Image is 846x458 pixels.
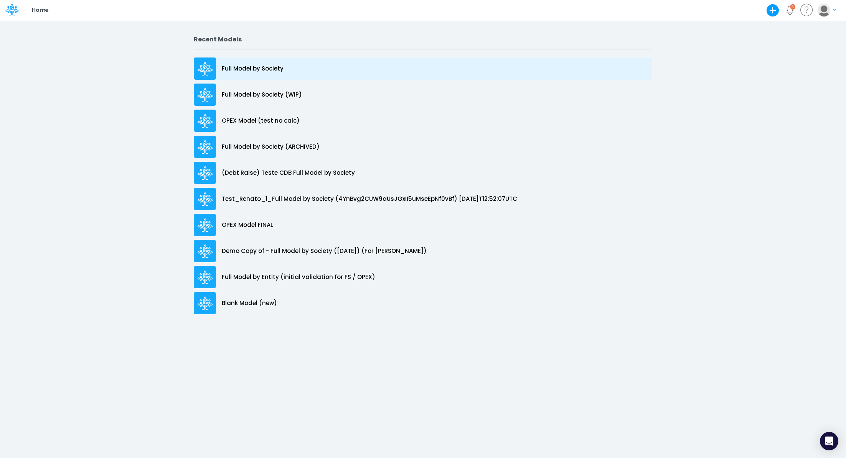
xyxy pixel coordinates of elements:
[194,82,652,108] a: Full Model by Society (WIP)
[32,6,48,15] p: Home
[194,160,652,186] a: (Debt Raise) Teste CDB Full Model by Society
[194,134,652,160] a: Full Model by Society (ARCHIVED)
[222,221,273,230] p: OPEX Model FINAL
[194,36,652,43] h2: Recent Models
[222,143,320,151] p: Full Model by Society (ARCHIVED)
[194,186,652,212] a: Test_Renato_1_Full Model by Society (4YnBvg2CUW9aUsJGxII5uMseEpNf0vBf) [DATE]T12:52:07UTC
[194,212,652,238] a: OPEX Model FINAL
[194,56,652,82] a: Full Model by Society
[222,64,284,73] p: Full Model by Society
[222,117,300,125] p: OPEX Model (test no calc)
[222,90,302,99] p: Full Model by Society (WIP)
[222,273,375,282] p: Full Model by Entity (initial validation for FS / OPEX)
[785,6,794,15] a: Notifications
[194,238,652,264] a: Demo Copy of - Full Model by Society ([DATE]) (For [PERSON_NAME])
[194,264,652,290] a: Full Model by Entity (initial validation for FS / OPEX)
[222,169,355,177] p: (Debt Raise) Teste CDB Full Model by Society
[222,299,277,308] p: Blank Model (new)
[820,432,838,450] div: Open Intercom Messenger
[194,108,652,134] a: OPEX Model (test no calc)
[222,195,517,204] p: Test_Renato_1_Full Model by Society (4YnBvg2CUW9aUsJGxII5uMseEpNf0vBf) [DATE]T12:52:07UTC
[792,5,794,8] div: 3 unread items
[194,290,652,316] a: Blank Model (new)
[222,247,427,256] p: Demo Copy of - Full Model by Society ([DATE]) (For [PERSON_NAME])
